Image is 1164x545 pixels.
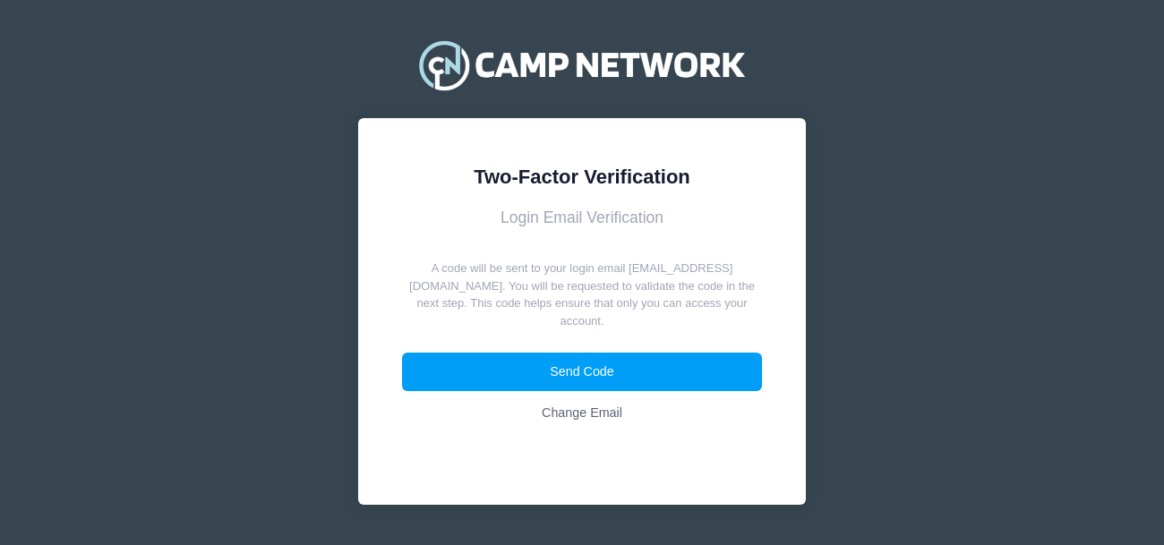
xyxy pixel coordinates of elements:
div: Two-Factor Verification [402,162,763,192]
button: Send Code [402,353,763,391]
a: Change Email [402,394,763,432]
img: Camp Network [411,30,753,101]
p: A code will be sent to your login email [EMAIL_ADDRESS][DOMAIN_NAME]. You will be requested to va... [402,260,763,329]
h3: Login Email Verification [402,209,763,227]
